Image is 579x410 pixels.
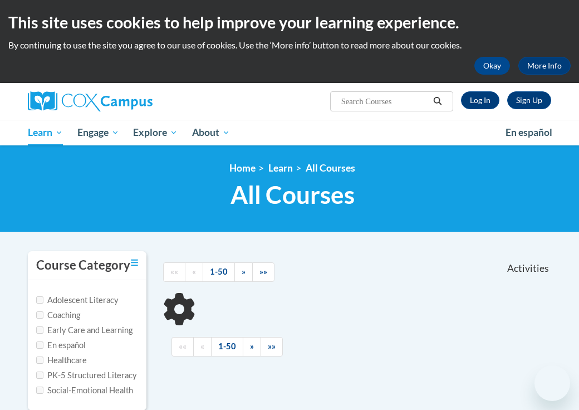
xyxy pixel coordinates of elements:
a: Engage [70,120,126,145]
label: Social-Emotional Health [36,384,133,397]
input: Checkbox for Options [36,326,43,334]
div: Main menu [19,120,560,145]
label: Adolescent Literacy [36,294,119,306]
span: Engage [77,126,119,139]
span: « [192,267,196,276]
a: Learn [21,120,70,145]
span: «« [170,267,178,276]
a: Register [507,91,551,109]
a: Log In [461,91,499,109]
span: » [250,341,254,351]
a: Cox Campus [28,91,191,111]
a: Explore [126,120,185,145]
span: »» [268,341,276,351]
a: 1-50 [211,337,243,357]
h2: This site uses cookies to help improve your learning experience. [8,11,571,33]
a: Begining [171,337,194,357]
a: Next [234,262,253,282]
label: PK-5 Structured Literacy [36,369,137,382]
input: Search Courses [340,95,429,108]
span: «« [179,341,187,351]
a: Toggle collapse [131,257,138,269]
p: By continuing to use the site you agree to our use of cookies. Use the ‘More info’ button to read... [8,39,571,51]
span: »» [259,267,267,276]
a: 1-50 [203,262,235,282]
label: En español [36,339,86,352]
label: Early Care and Learning [36,324,133,336]
a: Home [229,162,256,174]
span: « [200,341,204,351]
span: Learn [28,126,63,139]
button: Okay [474,57,510,75]
button: Search [429,95,446,108]
span: » [242,267,246,276]
span: All Courses [230,180,355,209]
a: Previous [193,337,212,357]
h3: Course Category [36,257,130,274]
input: Checkbox for Options [36,357,43,364]
input: Checkbox for Options [36,372,43,379]
a: All Courses [306,162,355,174]
a: End [252,262,274,282]
span: Activities [507,262,549,275]
span: Explore [133,126,178,139]
input: Checkbox for Options [36,311,43,319]
label: Healthcare [36,354,87,367]
a: Next [243,337,261,357]
a: En español [498,121,560,144]
span: En español [506,126,552,138]
a: Previous [185,262,203,282]
a: About [185,120,237,145]
input: Checkbox for Options [36,341,43,349]
a: More Info [518,57,571,75]
a: End [261,337,283,357]
a: Begining [163,262,185,282]
input: Checkbox for Options [36,296,43,304]
span: About [192,126,230,139]
label: Coaching [36,309,80,321]
a: Learn [268,162,293,174]
input: Checkbox for Options [36,387,43,394]
iframe: Button to launch messaging window [534,365,570,401]
img: Cox Campus [28,91,153,111]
